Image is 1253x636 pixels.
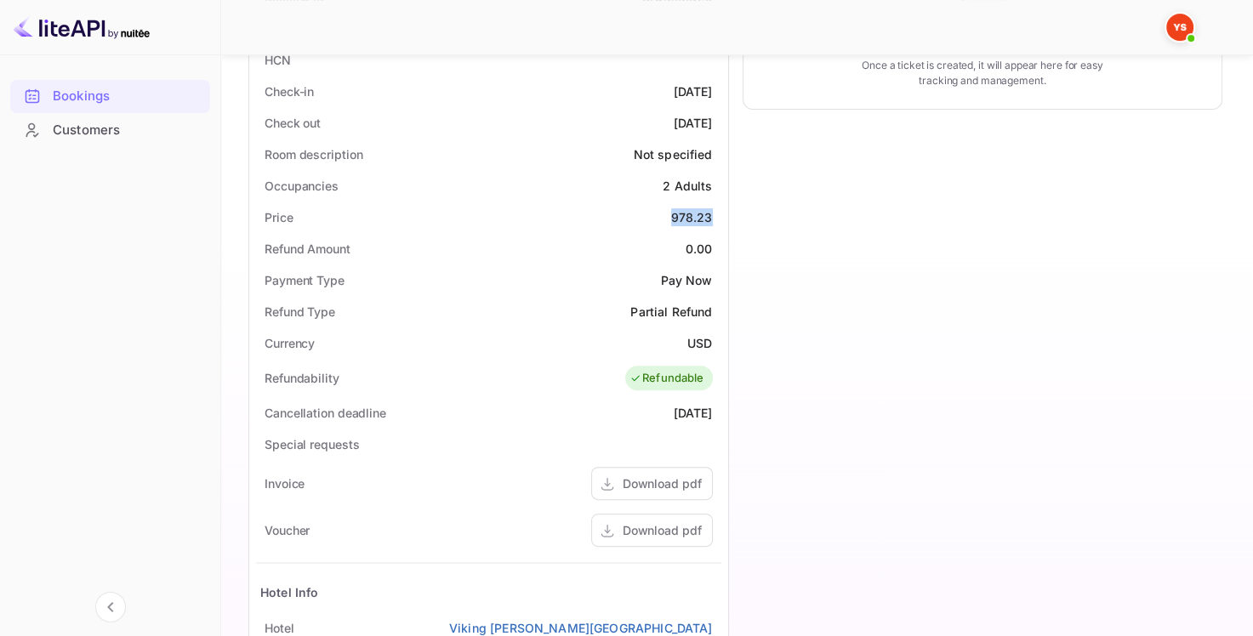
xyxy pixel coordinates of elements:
img: Yandex Support [1166,14,1193,41]
div: 2 Adults [663,177,712,195]
a: Customers [10,114,210,145]
div: Pay Now [660,271,712,289]
div: Room description [265,145,362,163]
div: Refundable [629,370,704,387]
div: Voucher [265,521,310,539]
div: Bookings [53,87,202,106]
div: Check-in [265,82,314,100]
div: 0.00 [686,240,713,258]
div: Hotel Info [260,583,319,601]
div: Download pdf [623,474,702,492]
div: Customers [10,114,210,147]
p: Once a ticket is created, it will appear here for easy tracking and management. [854,58,1110,88]
div: [DATE] [674,82,713,100]
div: USD [687,334,712,352]
img: LiteAPI logo [14,14,150,41]
div: Special requests [265,435,359,453]
div: Not specified [634,145,713,163]
div: Refundability [265,369,339,387]
div: Refund Amount [265,240,350,258]
div: Payment Type [265,271,345,289]
div: Bookings [10,80,210,113]
button: Collapse navigation [95,592,126,622]
div: Check out [265,114,321,132]
div: [DATE] [674,114,713,132]
div: Invoice [265,474,305,492]
div: HCN [265,51,291,69]
div: Partial Refund [630,303,712,321]
div: Cancellation deadline [265,404,386,422]
div: Occupancies [265,177,339,195]
div: Currency [265,334,315,352]
div: Price [265,208,293,226]
div: [DATE] [674,404,713,422]
div: Download pdf [623,521,702,539]
div: Customers [53,121,202,140]
div: Refund Type [265,303,335,321]
div: 978.23 [671,208,713,226]
a: Bookings [10,80,210,111]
